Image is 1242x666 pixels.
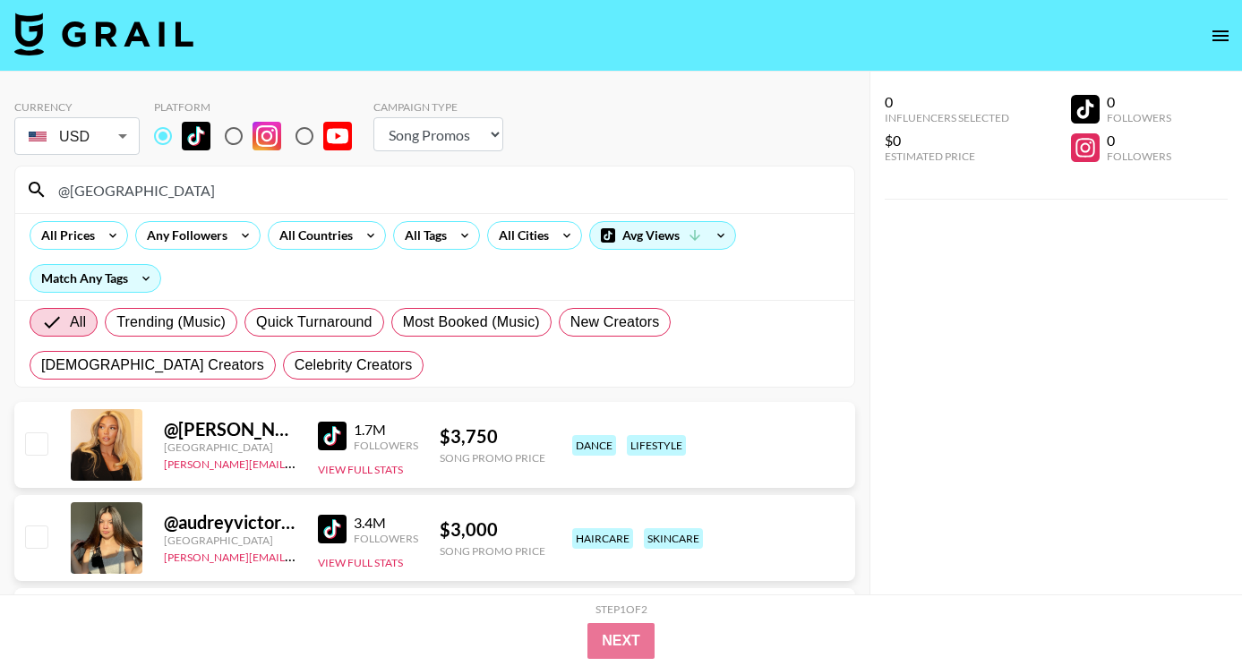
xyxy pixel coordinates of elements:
div: $ 3,000 [440,518,545,541]
div: Step 1 of 2 [595,602,647,616]
span: New Creators [570,312,660,333]
div: Estimated Price [885,149,1009,163]
div: Followers [354,439,418,452]
span: Most Booked (Music) [403,312,540,333]
div: Influencers Selected [885,111,1009,124]
div: Currency [14,100,140,114]
span: Celebrity Creators [295,354,413,376]
img: TikTok [182,122,210,150]
div: All Cities [488,222,552,249]
img: TikTok [318,422,347,450]
div: All Countries [269,222,356,249]
div: Campaign Type [373,100,503,114]
div: All Tags [394,222,450,249]
input: Search by User Name [47,175,844,204]
div: USD [18,121,136,152]
div: [GEOGRAPHIC_DATA] [164,440,296,454]
img: TikTok [318,515,347,543]
a: [PERSON_NAME][EMAIL_ADDRESS][DOMAIN_NAME] [164,547,429,564]
div: skincare [644,528,703,549]
a: [PERSON_NAME][EMAIL_ADDRESS][PERSON_NAME][DOMAIN_NAME] [164,454,514,471]
img: Instagram [253,122,281,150]
div: Avg Views [590,222,735,249]
button: View Full Stats [318,556,403,569]
div: $ 3,750 [440,425,545,448]
button: Next [587,623,655,659]
div: 3.4M [354,514,418,532]
div: haircare [572,528,633,549]
div: All Prices [30,222,99,249]
div: Followers [354,532,418,545]
span: Trending (Music) [116,312,226,333]
div: Song Promo Price [440,544,545,558]
span: All [70,312,86,333]
div: @ [PERSON_NAME].[PERSON_NAME] [164,418,296,440]
button: open drawer [1203,18,1238,54]
div: Song Promo Price [440,451,545,465]
div: 0 [1107,93,1171,111]
div: 1.7M [354,421,418,439]
img: Grail Talent [14,13,193,55]
div: lifestyle [627,435,686,456]
div: Any Followers [136,222,231,249]
button: View Full Stats [318,463,403,476]
span: [DEMOGRAPHIC_DATA] Creators [41,354,264,376]
div: Followers [1107,149,1171,163]
img: YouTube [323,122,352,150]
div: 0 [885,93,1009,111]
div: $0 [885,132,1009,149]
div: [GEOGRAPHIC_DATA] [164,534,296,547]
div: Platform [154,100,366,114]
div: dance [572,435,616,456]
div: Match Any Tags [30,265,160,292]
div: 0 [1107,132,1171,149]
span: Quick Turnaround [256,312,373,333]
div: Followers [1107,111,1171,124]
div: @ audreyvictoria_ [164,511,296,534]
